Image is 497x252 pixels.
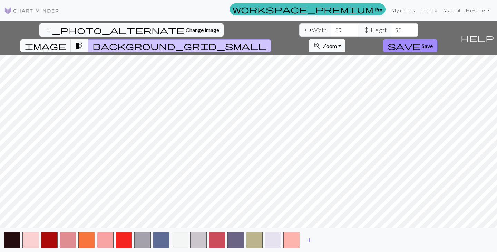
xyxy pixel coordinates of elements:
a: Manual [440,3,463,17]
a: Pro [230,3,386,15]
button: Change image [39,23,224,37]
span: image [25,41,66,51]
span: add_photo_alternate [44,25,185,35]
button: Save [383,39,437,52]
a: HiHebe [463,3,493,17]
img: Logo [4,7,59,15]
span: help [461,33,494,43]
span: height [362,25,371,35]
span: zoom_in [313,41,321,51]
span: transition_fade [75,41,84,51]
span: Save [422,42,433,49]
a: Library [418,3,440,17]
span: workspace_premium [233,4,373,14]
button: Help [458,21,497,55]
span: add [305,235,314,245]
span: Height [371,26,387,34]
a: My charts [388,3,418,17]
span: arrow_range [304,25,312,35]
span: Change image [186,27,219,33]
span: background_grid_small [92,41,266,51]
span: Width [312,26,327,34]
button: Add color [301,233,318,246]
button: Zoom [309,39,345,52]
span: save [388,41,421,51]
span: Zoom [323,42,337,49]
